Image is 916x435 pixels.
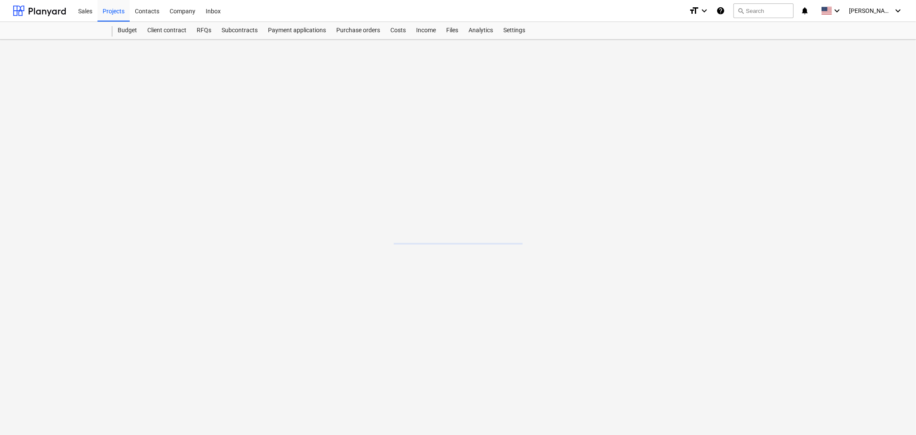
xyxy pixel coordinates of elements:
span: search [737,7,744,14]
a: Payment applications [263,22,331,39]
a: Files [441,22,463,39]
button: Search [733,3,794,18]
span: [PERSON_NAME] [849,7,892,14]
a: Costs [385,22,411,39]
a: Income [411,22,441,39]
i: keyboard_arrow_down [699,6,709,16]
a: Subcontracts [216,22,263,39]
a: Client contract [142,22,192,39]
a: Settings [498,22,530,39]
i: Knowledge base [716,6,725,16]
a: Budget [113,22,142,39]
i: keyboard_arrow_down [832,6,842,16]
a: Analytics [463,22,498,39]
i: notifications [800,6,809,16]
i: format_size [689,6,699,16]
a: Purchase orders [331,22,385,39]
a: RFQs [192,22,216,39]
i: keyboard_arrow_down [893,6,903,16]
